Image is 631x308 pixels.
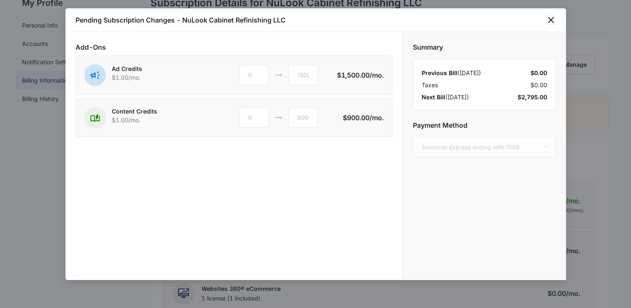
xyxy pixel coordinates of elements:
[422,69,458,76] span: Previous Bill
[422,93,445,101] span: Next Bill
[422,81,438,89] span: Taxes
[75,15,286,25] h1: Pending Subscription Changes - NuLook Cabinet Refinishing LLC
[112,73,142,82] p: $1.00 /mo.
[337,70,384,80] div: $1,500.00
[413,120,556,130] h2: Payment Method
[546,15,556,25] button: close
[370,113,384,123] span: /mo.
[112,64,142,73] p: Ad Credits
[518,93,547,101] div: $2,795.00
[422,68,481,77] div: ( [DATE] )
[530,68,547,77] div: $0.00
[343,113,384,123] div: $900.00
[112,116,157,124] p: $1.00 /mo.
[75,42,392,52] h2: Add-Ons
[370,70,384,80] span: /mo.
[530,81,547,89] span: $0.00
[112,107,157,116] p: Content Credits
[413,42,556,52] h2: Summary
[422,93,469,101] div: ( [DATE] )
